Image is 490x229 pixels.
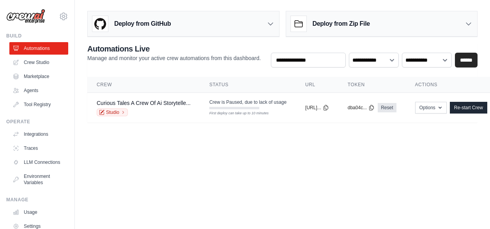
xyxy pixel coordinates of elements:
[451,192,490,229] iframe: Chat Widget
[114,19,171,28] h3: Deploy from GitHub
[97,100,191,106] a: Curious Tales A Crew Of Ai Storytelle...
[9,56,68,69] a: Crew Studio
[9,128,68,140] a: Integrations
[9,142,68,154] a: Traces
[209,111,259,116] div: First deploy can take up to 10 minutes
[92,16,108,32] img: GitHub Logo
[348,105,375,111] button: dba04c...
[209,99,287,105] span: Crew is Paused, due to lack of usage
[87,54,261,62] p: Manage and monitor your active crew automations from this dashboard.
[9,170,68,189] a: Environment Variables
[338,77,406,93] th: Token
[9,84,68,97] a: Agents
[9,156,68,169] a: LLM Connections
[450,102,487,114] a: Re-start Crew
[87,77,200,93] th: Crew
[9,70,68,83] a: Marketplace
[9,42,68,55] a: Automations
[6,197,68,203] div: Manage
[9,98,68,111] a: Tool Registry
[6,119,68,125] div: Operate
[313,19,370,28] h3: Deploy from Zip File
[296,77,338,93] th: URL
[200,77,296,93] th: Status
[97,108,128,116] a: Studio
[6,33,68,39] div: Build
[87,43,261,54] h2: Automations Live
[6,9,45,24] img: Logo
[415,102,447,114] button: Options
[9,206,68,218] a: Usage
[378,103,396,112] a: Reset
